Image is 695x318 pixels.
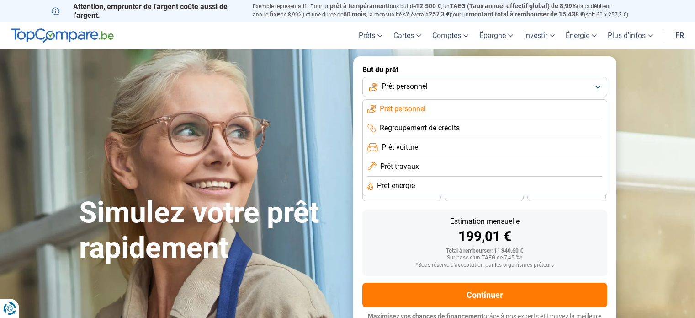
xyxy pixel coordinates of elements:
[519,22,560,49] a: Investir
[52,2,242,20] p: Attention, emprunter de l'argent coûte aussi de l'argent.
[270,11,281,18] span: fixe
[388,22,427,49] a: Cartes
[343,11,366,18] span: 60 mois
[602,22,658,49] a: Plus d'infos
[380,162,419,172] span: Prêt travaux
[362,283,607,307] button: Continuer
[377,181,415,191] span: Prêt énergie
[330,2,388,10] span: prêt à tempérament
[670,22,690,49] a: fr
[362,77,607,97] button: Prêt personnel
[392,192,412,197] span: 36 mois
[380,123,460,133] span: Regroupement de crédits
[450,2,577,10] span: TAEG (Taux annuel effectif global) de 8,99%
[253,2,644,19] p: Exemple représentatif : Pour un tous but de , un (taux débiteur annuel de 8,99%) et une durée de ...
[382,81,428,92] span: Prêt personnel
[557,192,577,197] span: 24 mois
[370,218,600,225] div: Estimation mensuelle
[380,104,426,114] span: Prêt personnel
[427,22,474,49] a: Comptes
[370,248,600,254] div: Total à rembourser: 11 940,60 €
[429,11,450,18] span: 257,3 €
[362,65,607,74] label: But du prêt
[370,230,600,243] div: 199,01 €
[370,255,600,261] div: Sur base d'un TAEG de 7,45 %*
[382,142,418,152] span: Prêt voiture
[474,22,519,49] a: Épargne
[416,2,441,10] span: 12.500 €
[353,22,388,49] a: Prêts
[370,262,600,269] div: *Sous réserve d'acceptation par les organismes prêteurs
[11,28,114,43] img: TopCompare
[474,192,494,197] span: 30 mois
[79,195,342,266] h1: Simulez votre prêt rapidement
[469,11,584,18] span: montant total à rembourser de 15.438 €
[560,22,602,49] a: Énergie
